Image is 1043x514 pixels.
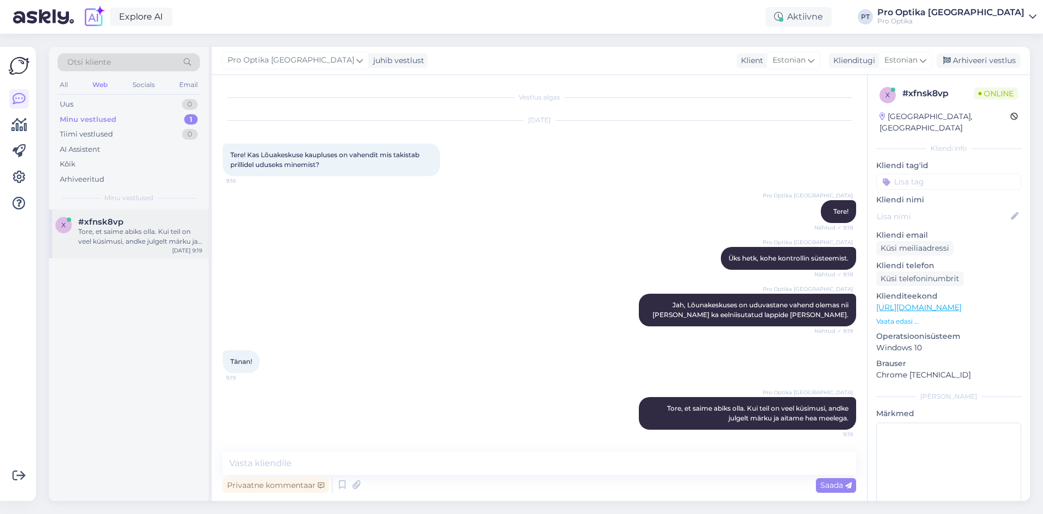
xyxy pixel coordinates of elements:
[369,55,424,66] div: juhib vestlust
[223,115,856,125] div: [DATE]
[876,392,1021,401] div: [PERSON_NAME]
[228,54,354,66] span: Pro Optika [GEOGRAPHIC_DATA]
[876,194,1021,206] p: Kliendi nimi
[884,54,918,66] span: Estonian
[60,99,73,110] div: Uus
[772,54,806,66] span: Estonian
[876,160,1021,171] p: Kliendi tag'id
[833,207,849,215] span: Tere!
[877,8,1025,17] div: Pro Optika [GEOGRAPHIC_DATA]
[876,271,964,286] div: Küsi telefoninumbrit
[667,404,850,422] span: Tore, et saime abiks olla. Kui teil on veel küsimusi, andke julgelt märku ja aitame hea meelega.
[812,224,853,232] span: Nähtud ✓ 9:18
[172,246,202,255] div: [DATE] 9:19
[67,57,111,68] span: Otsi kliente
[876,331,1021,342] p: Operatsioonisüsteem
[876,174,1021,190] input: Lisa tag
[78,227,202,246] div: Tore, et saime abiks olla. Kui teil on veel küsimusi, andke julgelt märku ja aitame hea meelega.
[61,221,66,229] span: x
[60,114,116,125] div: Minu vestlused
[876,290,1021,302] p: Klienditeekond
[226,374,267,382] span: 9:19
[763,285,853,293] span: Pro Optika [GEOGRAPHIC_DATA]
[763,388,853,397] span: Pro Optika [GEOGRAPHIC_DATA]
[876,260,1021,271] p: Kliendi telefon
[812,430,853,438] span: 9:19
[876,317,1021,326] p: Vaata edasi ...
[879,111,1010,134] div: [GEOGRAPHIC_DATA], [GEOGRAPHIC_DATA]
[60,174,104,185] div: Arhiveeritud
[652,301,850,319] span: Jah, Lõunakeskuses on uduvastane vahend olemas nii [PERSON_NAME] ka eelniisutatud lappide [PERSON...
[812,327,853,335] span: Nähtud ✓ 9:19
[877,210,1009,222] input: Lisa nimi
[876,241,953,256] div: Küsi meiliaadressi
[90,78,110,92] div: Web
[130,78,157,92] div: Socials
[876,302,962,312] a: [URL][DOMAIN_NAME]
[763,191,853,200] span: Pro Optika [GEOGRAPHIC_DATA]
[876,369,1021,381] p: Chrome [TECHNICAL_ID]
[877,17,1025,26] div: Pro Optika
[83,5,105,28] img: explore-ai
[902,87,974,100] div: # xfnsk8vp
[876,230,1021,241] p: Kliendi email
[737,55,763,66] div: Klient
[60,129,113,140] div: Tiimi vestlused
[182,129,198,140] div: 0
[177,78,200,92] div: Email
[60,159,76,170] div: Kõik
[223,92,856,102] div: Vestlus algas
[58,78,70,92] div: All
[78,217,123,227] span: #xfnsk8vp
[974,88,1018,100] span: Online
[877,8,1036,26] a: Pro Optika [GEOGRAPHIC_DATA]Pro Optika
[876,144,1021,153] div: Kliendi info
[763,238,853,246] span: Pro Optika [GEOGRAPHIC_DATA]
[876,342,1021,354] p: Windows 10
[230,151,421,169] span: Tere! Kas Lõuakeskuse kaupluses on vahendit mis takistab prillidel uduseks minemist?
[182,99,198,110] div: 0
[104,193,153,203] span: Minu vestlused
[223,478,329,493] div: Privaatne kommentaar
[876,408,1021,419] p: Märkmed
[937,53,1020,68] div: Arhiveeri vestlus
[184,114,198,125] div: 1
[226,177,267,185] span: 9:16
[728,254,849,262] span: Üks hetk, kohe kontrollin süsteemist.
[885,91,890,99] span: x
[829,55,875,66] div: Klienditugi
[230,357,252,366] span: Tänan!
[876,358,1021,369] p: Brauser
[765,7,832,27] div: Aktiivne
[60,144,100,155] div: AI Assistent
[858,9,873,24] div: PT
[812,270,853,278] span: Nähtud ✓ 9:18
[820,480,852,490] span: Saada
[9,55,29,76] img: Askly Logo
[110,8,172,26] a: Explore AI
